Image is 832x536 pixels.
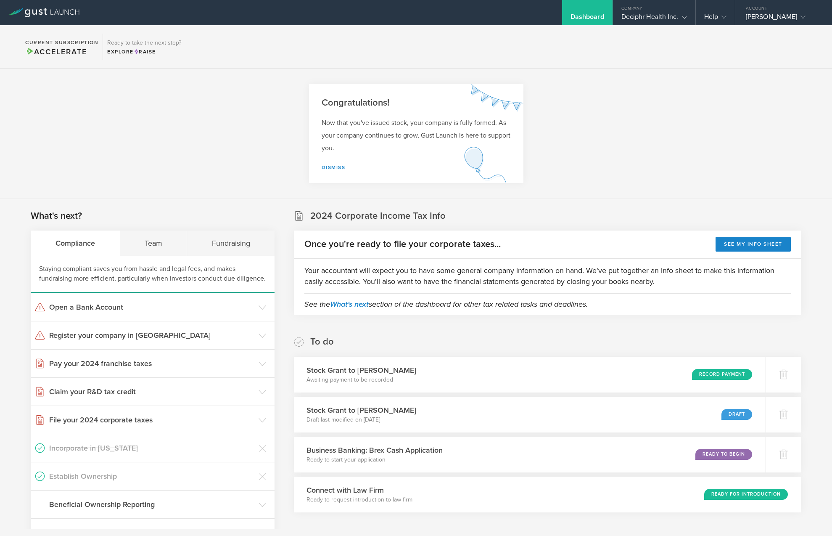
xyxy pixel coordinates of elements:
[25,47,87,56] span: Accelerate
[322,97,511,109] h2: Congratulations!
[306,485,412,496] h3: Connect with Law Firm
[704,489,788,500] div: Ready for Introduction
[25,40,98,45] h2: Current Subscription
[721,409,752,420] div: Draft
[49,386,254,397] h3: Claim your R&D tax credit
[704,13,726,25] div: Help
[294,477,801,512] div: Connect with Law FirmReady to request introduction to law firmReady for Introduction
[322,117,511,154] p: Now that you've issued stock, your company is fully formed. As your company continues to grow, Gu...
[134,49,156,55] span: Raise
[103,34,185,60] div: Ready to take the next step?ExploreRaise
[304,265,791,287] p: Your accountant will expect you to have some general company information on hand. We've put toget...
[306,456,443,464] p: Ready to start your application
[294,357,766,393] div: Stock Grant to [PERSON_NAME]Awaiting payment to be recordedRecord Payment
[107,40,181,46] h3: Ready to take the next step?
[49,443,254,454] h3: Incorporate in [US_STATE]
[695,449,752,460] div: Ready to Begin
[304,300,588,309] em: See the section of the dashboard for other tax related tasks and deadlines.
[187,231,275,256] div: Fundraising
[306,365,416,376] h3: Stock Grant to [PERSON_NAME]
[120,231,187,256] div: Team
[571,13,604,25] div: Dashboard
[304,238,501,250] h2: Once you're ready to file your corporate taxes...
[306,405,416,416] h3: Stock Grant to [PERSON_NAME]
[294,437,766,472] div: Business Banking: Brex Cash ApplicationReady to start your applicationReady to Begin
[306,376,416,384] p: Awaiting payment to be recorded
[310,336,334,348] h2: To do
[49,358,254,369] h3: Pay your 2024 franchise taxes
[49,330,254,341] h3: Register your company in [GEOGRAPHIC_DATA]
[31,210,82,222] h2: What's next?
[31,256,275,293] div: Staying compliant saves you from hassle and legal fees, and makes fundraising more efficient, par...
[330,300,369,309] a: What's next
[306,445,443,456] h3: Business Banking: Brex Cash Application
[306,416,416,424] p: Draft last modified on [DATE]
[107,48,181,56] div: Explore
[621,13,687,25] div: Deciphr Health Inc.
[716,237,791,252] button: See my info sheet
[31,231,120,256] div: Compliance
[49,499,254,510] h3: Beneficial Ownership Reporting
[49,302,254,313] h3: Open a Bank Account
[746,13,817,25] div: [PERSON_NAME]
[49,471,254,482] h3: Establish Ownership
[294,397,766,433] div: Stock Grant to [PERSON_NAME]Draft last modified on [DATE]Draft
[692,369,752,380] div: Record Payment
[322,165,346,170] a: Dismiss
[306,496,412,504] p: Ready to request introduction to law firm
[49,414,254,425] h3: File your 2024 corporate taxes
[310,210,446,222] h2: 2024 Corporate Income Tax Info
